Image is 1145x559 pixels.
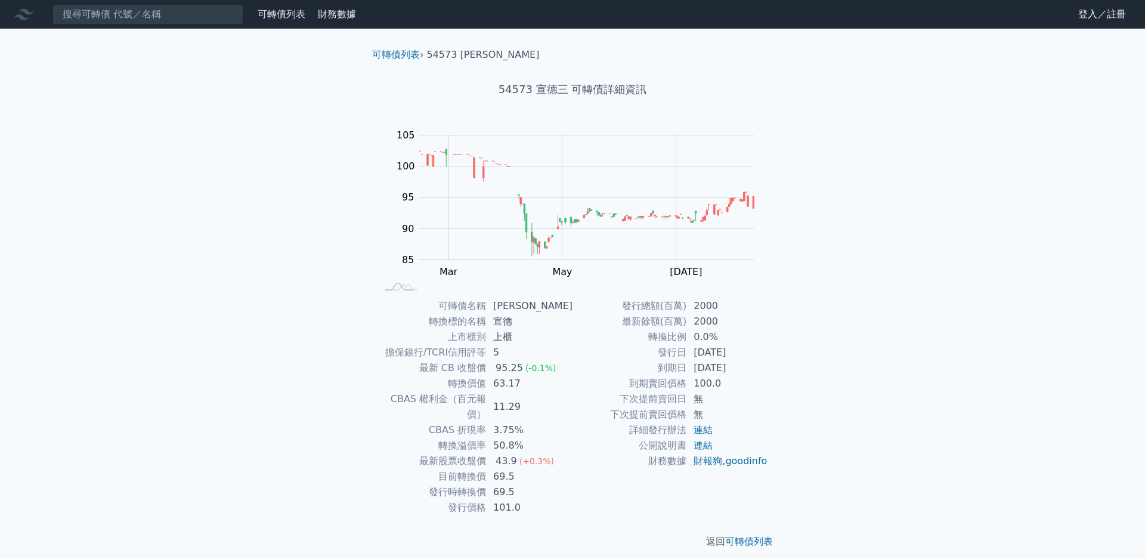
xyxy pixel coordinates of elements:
[572,314,686,329] td: 最新餘額(百萬)
[486,484,572,500] td: 69.5
[372,49,420,60] a: 可轉債列表
[686,345,768,360] td: [DATE]
[572,345,686,360] td: 發行日
[694,455,722,467] a: 財報狗
[686,298,768,314] td: 2000
[486,329,572,345] td: 上櫃
[363,81,782,98] h1: 54573 宣德三 可轉債詳細資訊
[397,129,415,141] tspan: 105
[363,535,782,549] p: 返回
[572,329,686,345] td: 轉換比例
[725,455,767,467] a: goodinfo
[572,376,686,391] td: 到期賣回價格
[525,363,556,373] span: (-0.1%)
[377,391,486,422] td: CBAS 權利金（百元報價）
[402,254,414,265] tspan: 85
[572,407,686,422] td: 下次提前賣回價格
[694,424,713,436] a: 連結
[402,223,414,234] tspan: 90
[572,453,686,469] td: 財務數據
[572,360,686,376] td: 到期日
[486,438,572,453] td: 50.8%
[686,407,768,422] td: 無
[419,149,754,256] g: Series
[486,500,572,515] td: 101.0
[686,329,768,345] td: 0.0%
[391,129,772,278] g: Chart
[1069,5,1135,24] a: 登入／註冊
[377,453,486,469] td: 最新股票收盤價
[377,469,486,484] td: 目前轉換價
[52,4,243,24] input: 搜尋可轉債 代號／名稱
[377,376,486,391] td: 轉換價值
[686,376,768,391] td: 100.0
[694,440,713,451] a: 連結
[486,376,572,391] td: 63.17
[572,298,686,314] td: 發行總額(百萬)
[493,360,525,376] div: 95.25
[686,360,768,376] td: [DATE]
[372,48,423,62] li: ›
[493,453,519,469] div: 43.9
[686,453,768,469] td: ,
[486,469,572,484] td: 69.5
[427,48,540,62] li: 54573 [PERSON_NAME]
[377,422,486,438] td: CBAS 折現率
[686,314,768,329] td: 2000
[686,391,768,407] td: 無
[440,266,458,277] tspan: Mar
[486,314,572,329] td: 宣德
[377,345,486,360] td: 擔保銀行/TCRI信用評等
[572,438,686,453] td: 公開說明書
[377,314,486,329] td: 轉換標的名稱
[318,8,356,20] a: 財務數據
[402,192,414,203] tspan: 95
[725,536,773,547] a: 可轉債列表
[519,456,554,466] span: (+0.3%)
[486,391,572,422] td: 11.29
[377,360,486,376] td: 最新 CB 收盤價
[377,500,486,515] td: 發行價格
[258,8,305,20] a: 可轉債列表
[486,422,572,438] td: 3.75%
[572,391,686,407] td: 下次提前賣回日
[486,298,572,314] td: [PERSON_NAME]
[397,160,415,172] tspan: 100
[670,266,702,277] tspan: [DATE]
[377,438,486,453] td: 轉換溢價率
[377,298,486,314] td: 可轉債名稱
[572,422,686,438] td: 詳細發行辦法
[552,266,572,277] tspan: May
[377,329,486,345] td: 上市櫃別
[377,484,486,500] td: 發行時轉換價
[486,345,572,360] td: 5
